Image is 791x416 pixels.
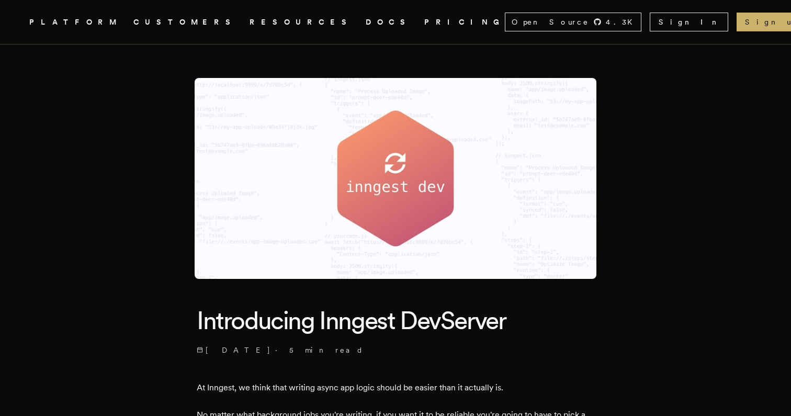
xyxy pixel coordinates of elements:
[133,16,237,29] a: CUSTOMERS
[197,345,594,355] p: ·
[29,16,121,29] button: PLATFORM
[650,13,728,31] a: Sign In
[512,17,589,27] span: Open Source
[250,16,353,29] button: RESOURCES
[289,345,364,355] span: 5 min read
[424,16,505,29] a: PRICING
[197,304,594,336] h1: Introducing Inngest DevServer
[195,78,596,279] img: Featured image for Introducing Inngest DevServer blog post
[366,16,412,29] a: DOCS
[197,380,594,395] p: At Inngest, we think that writing async app logic should be easier than it actually is.
[606,17,639,27] span: 4.3 K
[197,345,271,355] span: [DATE]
